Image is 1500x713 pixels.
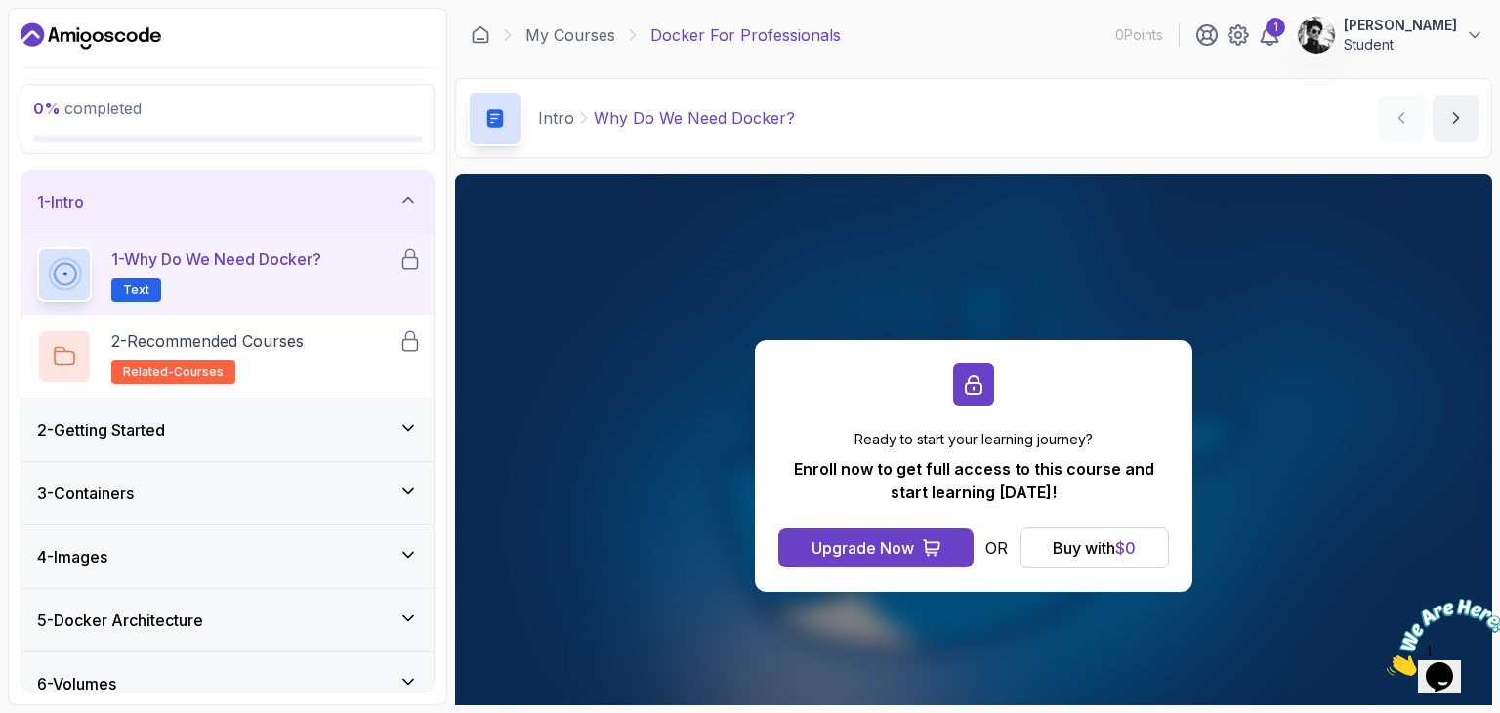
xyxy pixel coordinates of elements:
[21,398,434,461] button: 2-Getting Started
[8,8,129,85] img: Chat attention grabber
[33,99,61,118] span: 0 %
[21,525,434,588] button: 4-Images
[37,329,418,384] button: 2-Recommended Coursesrelated-courses
[1297,16,1484,55] button: user profile image[PERSON_NAME]Student
[21,171,434,233] button: 1-Intro
[1298,17,1335,54] img: user profile image
[1433,95,1479,142] button: next content
[778,528,974,567] button: Upgrade Now
[37,247,418,302] button: 1-Why Do We Need Docker?Text
[37,672,116,695] h3: 6 - Volumes
[1378,95,1425,142] button: previous content
[37,482,134,505] h3: 3 - Containers
[594,106,795,130] p: Why Do We Need Docker?
[1344,35,1457,55] p: Student
[123,364,224,380] span: related-courses
[812,536,914,560] div: Upgrade Now
[1344,16,1457,35] p: [PERSON_NAME]
[1115,538,1136,558] span: $ 0
[1266,18,1285,37] div: 1
[37,608,203,632] h3: 5 - Docker Architecture
[111,247,321,271] p: 1 - Why Do We Need Docker?
[650,23,841,47] p: Docker For Professionals
[985,536,1008,560] p: OR
[1020,527,1169,568] button: Buy with$0
[1115,25,1163,45] p: 0 Points
[778,457,1169,504] p: Enroll now to get full access to this course and start learning [DATE]!
[21,589,434,651] button: 5-Docker Architecture
[525,23,615,47] a: My Courses
[123,282,149,298] span: Text
[1258,23,1281,47] a: 1
[37,418,165,441] h3: 2 - Getting Started
[21,462,434,524] button: 3-Containers
[538,106,574,130] p: Intro
[1379,591,1500,684] iframe: chat widget
[33,99,142,118] span: completed
[37,190,84,214] h3: 1 - Intro
[471,25,490,45] a: Dashboard
[111,329,304,353] p: 2 - Recommended Courses
[37,545,107,568] h3: 4 - Images
[1053,536,1136,560] div: Buy with
[21,21,161,52] a: Dashboard
[778,430,1169,449] p: Ready to start your learning journey?
[8,8,16,24] span: 1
